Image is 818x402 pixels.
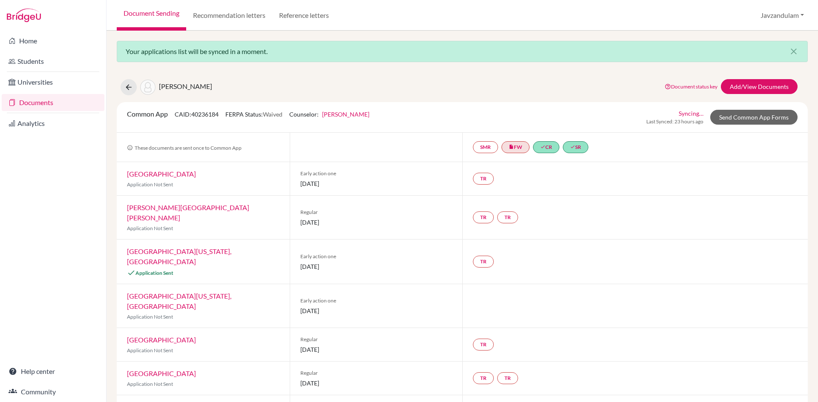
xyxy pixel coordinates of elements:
a: Community [2,383,104,400]
span: These documents are sent once to Common App [127,145,242,151]
span: Early action one [300,170,452,177]
a: Students [2,53,104,70]
a: [PERSON_NAME] [322,111,369,118]
a: insert_drive_fileFW [501,141,530,153]
span: Application Not Sent [127,314,173,320]
a: [GEOGRAPHIC_DATA][US_STATE], [GEOGRAPHIC_DATA] [127,292,231,310]
span: Regular [300,208,452,216]
a: [GEOGRAPHIC_DATA] [127,369,196,377]
span: Early action one [300,253,452,260]
a: [PERSON_NAME][GEOGRAPHIC_DATA][PERSON_NAME] [127,203,249,222]
span: [DATE] [300,379,452,388]
a: doneSR [563,141,588,153]
span: Application Sent [135,270,173,276]
span: [DATE] [300,218,452,227]
span: FERPA Status: [225,111,282,118]
span: Application Not Sent [127,381,173,387]
i: done [570,144,575,149]
a: Add/View Documents [721,79,798,94]
button: Javzandulam [757,7,808,23]
a: SMR [473,141,498,153]
a: Analytics [2,115,104,132]
i: close [789,46,799,57]
span: Last Synced: 23 hours ago [646,118,703,125]
img: Bridge-U [7,9,41,22]
a: [GEOGRAPHIC_DATA] [127,336,196,344]
a: Syncing… [679,109,703,118]
span: CAID: 40236184 [175,111,219,118]
a: Help center [2,363,104,380]
a: TR [497,372,518,384]
span: Counselor: [289,111,369,118]
span: [DATE] [300,306,452,315]
a: Home [2,32,104,49]
a: TR [473,211,494,223]
span: [DATE] [300,345,452,354]
a: [GEOGRAPHIC_DATA][US_STATE], [GEOGRAPHIC_DATA] [127,247,231,265]
a: TR [497,211,518,223]
a: doneCR [533,141,559,153]
span: [DATE] [300,179,452,188]
span: [PERSON_NAME] [159,82,212,90]
i: insert_drive_file [509,144,514,149]
span: Waived [263,111,282,118]
button: Close [780,41,807,62]
span: Early action one [300,297,452,305]
a: TR [473,256,494,268]
span: [DATE] [300,262,452,271]
span: Application Not Sent [127,347,173,354]
span: Application Not Sent [127,181,173,188]
a: Send Common App Forms [710,110,798,125]
a: TR [473,339,494,351]
span: Application Not Sent [127,225,173,231]
span: Regular [300,369,452,377]
a: Document status key [665,83,717,90]
div: Your applications list will be synced in a moment. [117,41,808,62]
a: Documents [2,94,104,111]
a: TR [473,173,494,185]
span: Regular [300,336,452,343]
i: done [540,144,545,149]
a: TR [473,372,494,384]
a: Universities [2,74,104,91]
span: Common App [127,110,168,118]
a: [GEOGRAPHIC_DATA] [127,170,196,178]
